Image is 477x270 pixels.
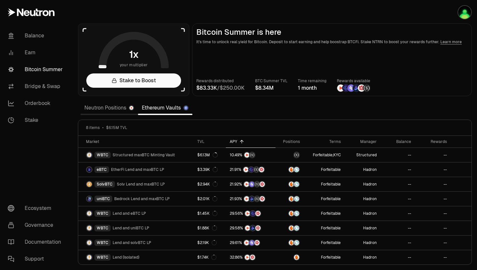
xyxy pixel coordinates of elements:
img: WBTC Logo [87,225,92,231]
img: NTRN [245,211,250,216]
button: Forfeitable [321,182,341,187]
img: Structured Points [254,196,260,201]
span: Solv Lend and maxBTC LP [117,182,165,187]
button: NTRNBedrock DiamondsMars Fragments [230,225,272,231]
a: -- [415,192,451,206]
button: Forfeitable [321,255,341,260]
img: Mars Fragments [260,196,265,201]
img: NTRN [245,225,250,231]
a: $2.94K [193,177,226,191]
span: Lend and uniBTC LP [113,225,149,231]
img: Supervault [294,240,299,245]
div: $3.39K [197,167,218,172]
a: Hadron [345,236,381,250]
img: maxBTC [294,152,299,158]
img: uniBTC Logo [87,196,92,201]
button: maxBTC [279,152,300,158]
a: Stake to Boost [86,73,181,88]
p: Time remaining [298,78,326,84]
img: Solv Points [348,84,355,92]
button: NTRNSolv PointsMars Fragments [230,239,272,246]
img: Structured Points [254,182,260,187]
span: Bedrock Lend and maxBTC LP [114,196,170,201]
a: Forfeitable [304,250,345,264]
img: Mars Fragments [255,225,261,231]
a: AmberSupervault [275,162,304,177]
div: $1.45K [197,211,217,216]
button: NTRNEtherFi PointsStructured PointsMars Fragments [230,166,272,173]
a: Ethereum Vaults [138,101,192,114]
img: Supervault [294,167,299,172]
a: maxBTC [275,148,304,162]
div: Positions [279,139,300,144]
p: It's time to unlock real yield for Bitcoin. Deposit to start earning and help boostrap BTCFi. Sta... [196,39,468,45]
img: Mars Fragments [250,255,255,260]
div: $6.13M [197,152,218,158]
img: EtherFi Points [250,211,255,216]
a: -- [415,206,451,221]
a: Support [3,251,70,267]
a: Learn more [440,39,462,45]
a: NTRNBedrock DiamondsStructured PointsMars Fragments [226,192,276,206]
div: WBTC [94,225,111,231]
button: NTRNMars Fragments [230,254,272,261]
a: AmberSupervault [275,177,304,191]
a: Governance [3,217,70,234]
a: Documentation [3,234,70,251]
span: , [313,152,341,158]
div: Market [86,139,190,144]
a: WBTC LogoWBTCLend (Isolated) [78,250,193,264]
button: Forfeitable [321,167,341,172]
div: APY [230,139,272,144]
a: $1.88K [193,221,226,235]
a: WBTC LogoWBTCLend and solvBTC LP [78,236,193,250]
a: Forfeitable [304,206,345,221]
a: Structured [345,148,381,162]
img: NTRN [243,167,249,172]
div: $2.94K [197,182,218,187]
a: NTRNEtherFi PointsStructured PointsMars Fragments [226,162,276,177]
a: Forfeitable [304,236,345,250]
div: TVL [197,139,222,144]
a: -- [415,236,451,250]
a: Orderbook [3,95,70,112]
button: Forfeitable [313,152,333,158]
button: Forfeitable [321,211,341,216]
a: NTRNMars Fragments [226,250,276,264]
img: NTRN [244,240,249,245]
a: $2.01K [193,192,226,206]
a: $1.74K [193,250,226,264]
div: uniBTC [94,196,112,202]
button: AmberSupervault [279,196,300,202]
a: NTRNBedrock DiamondsMars Fragments [226,221,276,235]
button: AmberSupervault [279,166,300,173]
button: AmberSupervault [279,225,300,231]
a: Stake [3,112,70,129]
img: Amber [289,240,294,245]
a: -- [381,192,415,206]
img: NTRN [245,255,250,260]
div: Balance [385,139,411,144]
img: WBTC Logo [87,211,92,216]
img: Mars Fragments [260,182,265,187]
a: -- [381,162,415,177]
button: Forfeitable [321,196,341,201]
a: -- [381,221,415,235]
p: Rewards distributed [196,78,245,84]
a: Neutron Positions [80,101,138,114]
button: KYC [333,152,341,158]
a: eBTC LogoeBTCEtherFi Lend and maxBTC LP [78,162,193,177]
img: NTRN [244,182,249,187]
div: eBTC [94,166,109,173]
a: NTRNEtherFi PointsMars Fragments [226,206,276,221]
img: NTRN [337,84,344,92]
img: Structured Points [254,167,259,172]
img: Supervault [294,211,299,216]
span: EtherFi Lend and maxBTC LP [111,167,164,172]
a: AmberSupervault [275,206,304,221]
a: Hadron [345,192,381,206]
img: Bedrock Diamonds [353,84,360,92]
img: Supervault [294,225,299,231]
a: Hadron [345,206,381,221]
a: NTRNStructured Points [226,148,276,162]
